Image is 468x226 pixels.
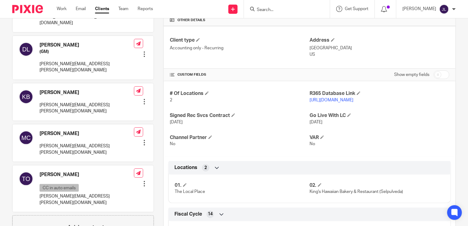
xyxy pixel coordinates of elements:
[170,37,310,43] h4: Client type
[310,98,353,102] a: [URL][DOMAIN_NAME]
[95,6,109,12] a: Clients
[170,98,172,102] span: 2
[12,5,43,13] img: Pixie
[19,42,33,57] img: svg%3E
[118,6,128,12] a: Team
[40,89,134,96] h4: [PERSON_NAME]
[40,184,79,192] p: CC in auto emails
[394,72,429,78] label: Show empty fields
[40,171,134,178] h4: [PERSON_NAME]
[19,171,33,186] img: svg%3E
[19,130,33,145] img: svg%3E
[310,112,449,119] h4: Go Live With LC
[175,182,310,189] h4: 01.
[204,165,207,171] span: 2
[170,112,310,119] h4: Signed Rec Svcs Contract
[310,37,449,43] h4: Address
[310,90,449,97] h4: R365 Database Link
[256,7,311,13] input: Search
[170,90,310,97] h4: # Of Locations
[40,42,134,48] h4: [PERSON_NAME]
[76,6,86,12] a: Email
[40,13,131,26] p: [EMAIL_ADDRESS][PERSON_NAME][DOMAIN_NAME]
[345,7,368,11] span: Get Support
[40,102,134,115] p: [PERSON_NAME][EMAIL_ADDRESS][PERSON_NAME][DOMAIN_NAME]
[170,142,175,146] span: No
[170,72,310,77] h4: CUSTOM FIELDS
[40,143,134,156] p: [PERSON_NAME][EMAIL_ADDRESS][PERSON_NAME][DOMAIN_NAME]
[174,211,202,217] span: Fiscal Cycle
[402,6,436,12] p: [PERSON_NAME]
[310,120,322,124] span: [DATE]
[208,211,213,217] span: 14
[40,49,134,55] h5: (GM)
[40,61,134,73] p: [PERSON_NAME][EMAIL_ADDRESS][PERSON_NAME][DOMAIN_NAME]
[19,89,33,104] img: svg%3E
[310,182,444,189] h4: 02.
[310,190,403,194] span: King's Hawaiian Bakery & Restaurant (Selpulveda)
[40,130,134,137] h4: [PERSON_NAME]
[138,6,153,12] a: Reports
[170,45,310,51] p: Accounting only - Recurring
[439,4,449,14] img: svg%3E
[40,193,134,206] p: [PERSON_NAME][EMAIL_ADDRESS][PERSON_NAME][DOMAIN_NAME]
[310,134,449,141] h4: VAR
[175,190,205,194] span: The Local Place
[174,164,197,171] span: Locations
[310,45,449,51] p: [GEOGRAPHIC_DATA]
[177,18,205,23] span: Other details
[170,134,310,141] h4: Channel Partner
[310,142,315,146] span: No
[57,6,67,12] a: Work
[170,120,183,124] span: [DATE]
[310,51,449,58] p: US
